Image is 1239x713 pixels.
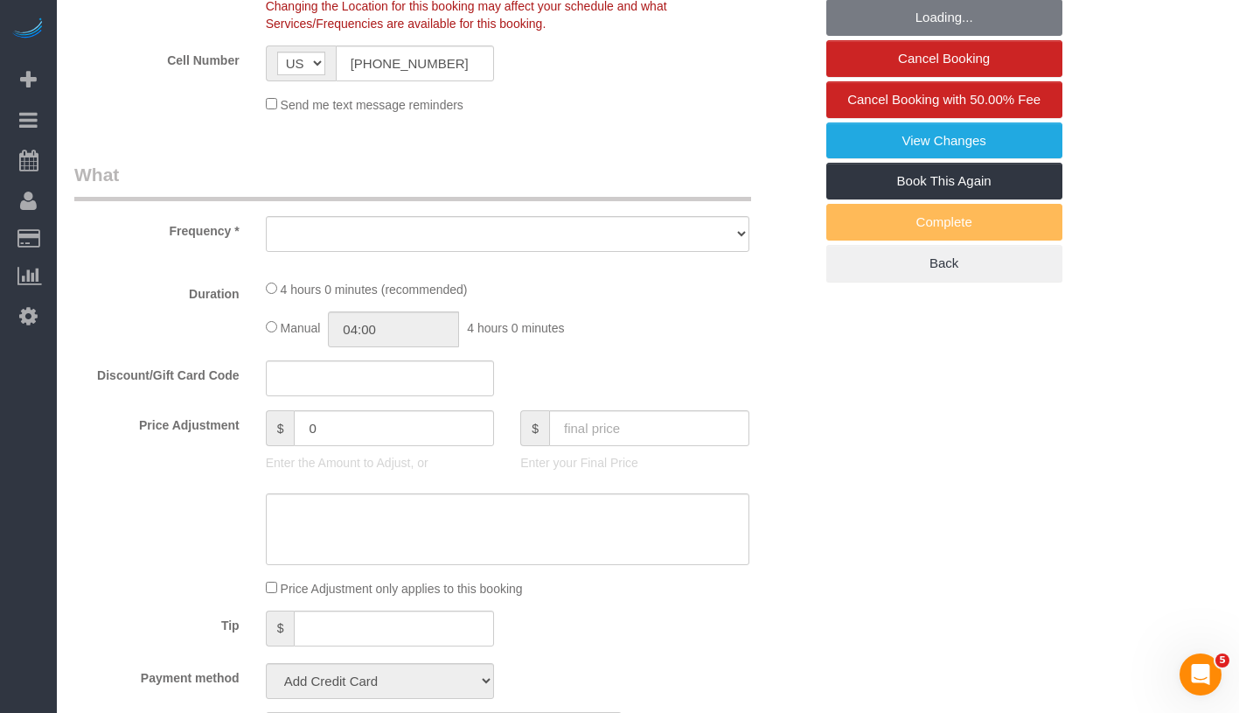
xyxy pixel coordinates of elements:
[520,410,549,446] span: $
[74,162,751,201] legend: What
[281,582,523,596] span: Price Adjustment only applies to this booking
[549,410,749,446] input: final price
[266,410,295,446] span: $
[826,81,1062,118] a: Cancel Booking with 50.00% Fee
[61,663,253,687] label: Payment method
[847,92,1041,107] span: Cancel Booking with 50.00% Fee
[336,45,495,81] input: Cell Number
[61,611,253,634] label: Tip
[61,45,253,69] label: Cell Number
[1215,654,1229,668] span: 5
[826,122,1062,159] a: View Changes
[266,611,295,647] span: $
[61,410,253,434] label: Price Adjustment
[10,17,45,42] img: Automaid Logo
[826,163,1062,199] a: Book This Again
[467,321,564,335] span: 4 hours 0 minutes
[520,454,749,472] p: Enter your Final Price
[266,454,495,472] p: Enter the Amount to Adjust, or
[61,279,253,303] label: Duration
[281,283,468,297] span: 4 hours 0 minutes (recommended)
[826,245,1062,282] a: Back
[61,216,253,240] label: Frequency *
[281,98,463,112] span: Send me text message reminders
[826,40,1062,77] a: Cancel Booking
[61,360,253,384] label: Discount/Gift Card Code
[1180,654,1222,696] iframe: Intercom live chat
[281,321,321,335] span: Manual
